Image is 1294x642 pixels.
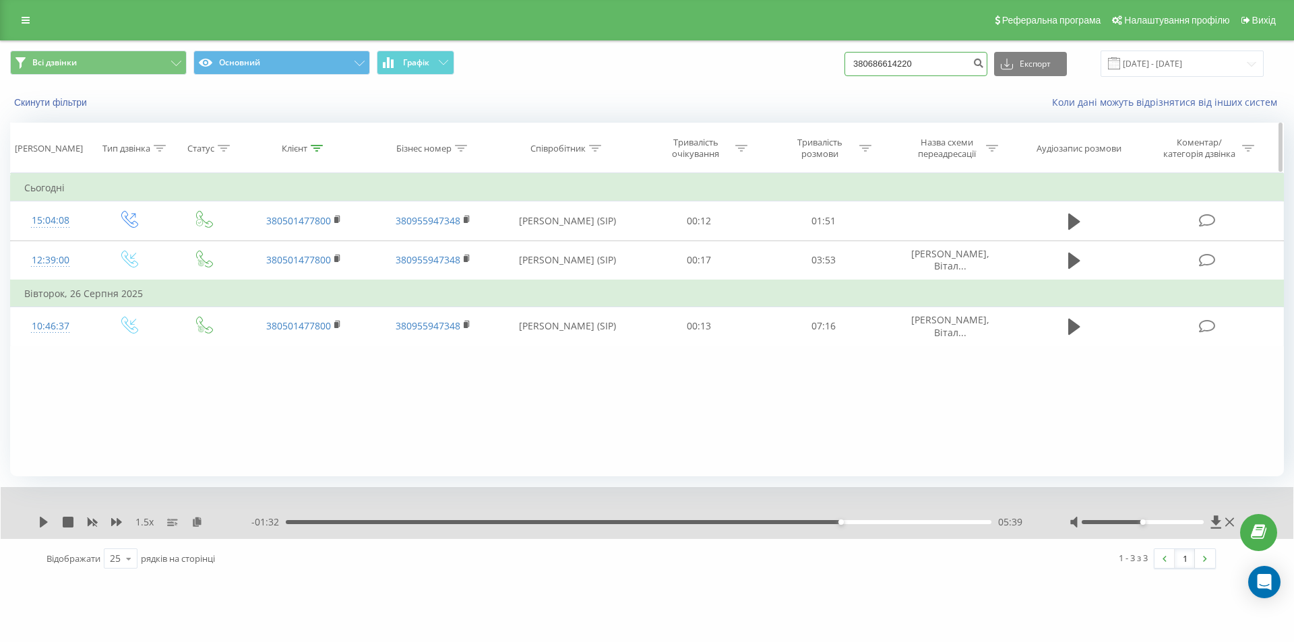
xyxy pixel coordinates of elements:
span: Вихід [1252,15,1276,26]
div: Клієнт [282,143,307,154]
div: Тип дзвінка [102,143,150,154]
div: 12:39:00 [24,247,77,274]
td: [PERSON_NAME] (SIP) [497,240,637,280]
td: 00:17 [637,240,761,280]
div: 15:04:08 [24,207,77,234]
span: - 01:32 [251,515,286,529]
div: Open Intercom Messenger [1248,566,1281,598]
div: [PERSON_NAME] [15,143,83,154]
div: Тривалість розмови [784,137,856,160]
td: [PERSON_NAME] (SIP) [497,307,637,346]
button: Графік [377,51,454,75]
span: [PERSON_NAME], Вітал... [911,247,989,272]
td: 07:16 [761,307,885,346]
span: Налаштування профілю [1124,15,1229,26]
div: Співробітник [530,143,586,154]
td: 01:51 [761,201,885,240]
td: 00:13 [637,307,761,346]
td: Сьогодні [11,174,1284,201]
span: [PERSON_NAME], Вітал... [911,313,989,338]
button: Всі дзвінки [10,51,187,75]
div: Статус [187,143,214,154]
div: Accessibility label [838,519,844,525]
a: 380501477800 [266,253,331,266]
div: 25 [110,552,121,565]
td: 00:12 [637,201,761,240]
span: Графік [403,58,429,67]
td: 03:53 [761,240,885,280]
input: Пошук за номером [844,52,987,76]
td: [PERSON_NAME] (SIP) [497,201,637,240]
a: 380501477800 [266,214,331,227]
span: Відображати [47,552,100,565]
div: Аудіозапис розмови [1037,143,1121,154]
a: 380501477800 [266,319,331,332]
div: Accessibility label [1140,519,1145,525]
div: 1 - 3 з 3 [1119,551,1148,565]
div: 10:46:37 [24,313,77,340]
span: Всі дзвінки [32,57,77,68]
span: рядків на сторінці [141,552,215,565]
button: Скинути фільтри [10,96,94,108]
span: 05:39 [998,515,1022,529]
a: 1 [1175,549,1195,568]
td: Вівторок, 26 Серпня 2025 [11,280,1284,307]
a: Коли дані можуть відрізнятися вiд інших систем [1052,96,1284,108]
button: Основний [193,51,370,75]
a: 380955947348 [396,214,460,227]
span: Реферальна програма [1002,15,1101,26]
a: 380955947348 [396,253,460,266]
a: 380955947348 [396,319,460,332]
span: 1.5 x [135,515,154,529]
div: Тривалість очікування [660,137,732,160]
div: Коментар/категорія дзвінка [1160,137,1239,160]
button: Експорт [994,52,1067,76]
div: Бізнес номер [396,143,452,154]
div: Назва схеми переадресації [911,137,983,160]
